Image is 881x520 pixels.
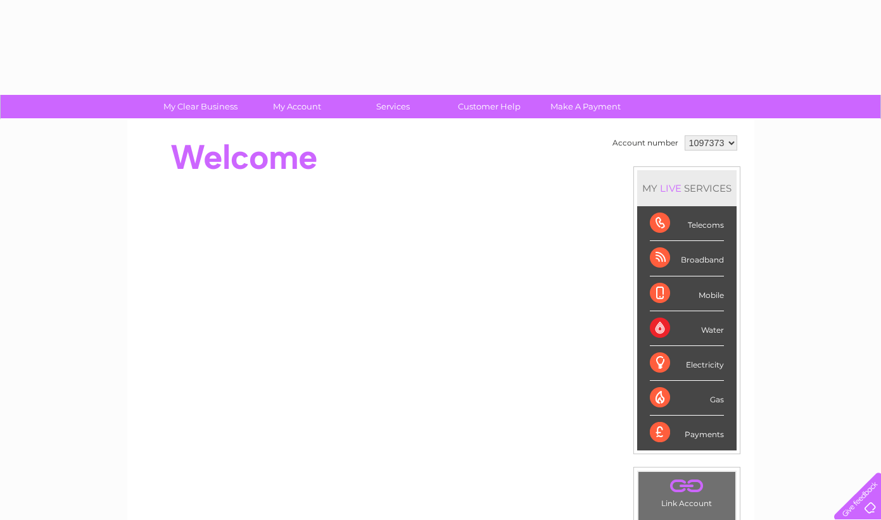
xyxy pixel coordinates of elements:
div: Gas [650,381,724,416]
a: My Clear Business [148,95,253,118]
div: LIVE [657,182,684,194]
a: . [642,475,732,497]
div: Telecoms [650,206,724,241]
div: Electricity [650,346,724,381]
div: Payments [650,416,724,450]
a: Make A Payment [533,95,638,118]
a: My Account [244,95,349,118]
div: Broadband [650,241,724,276]
div: Water [650,311,724,346]
a: Services [341,95,445,118]
td: Link Account [638,471,736,511]
div: MY SERVICES [637,170,737,206]
td: Account number [609,132,681,154]
a: Customer Help [437,95,542,118]
div: Mobile [650,276,724,311]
